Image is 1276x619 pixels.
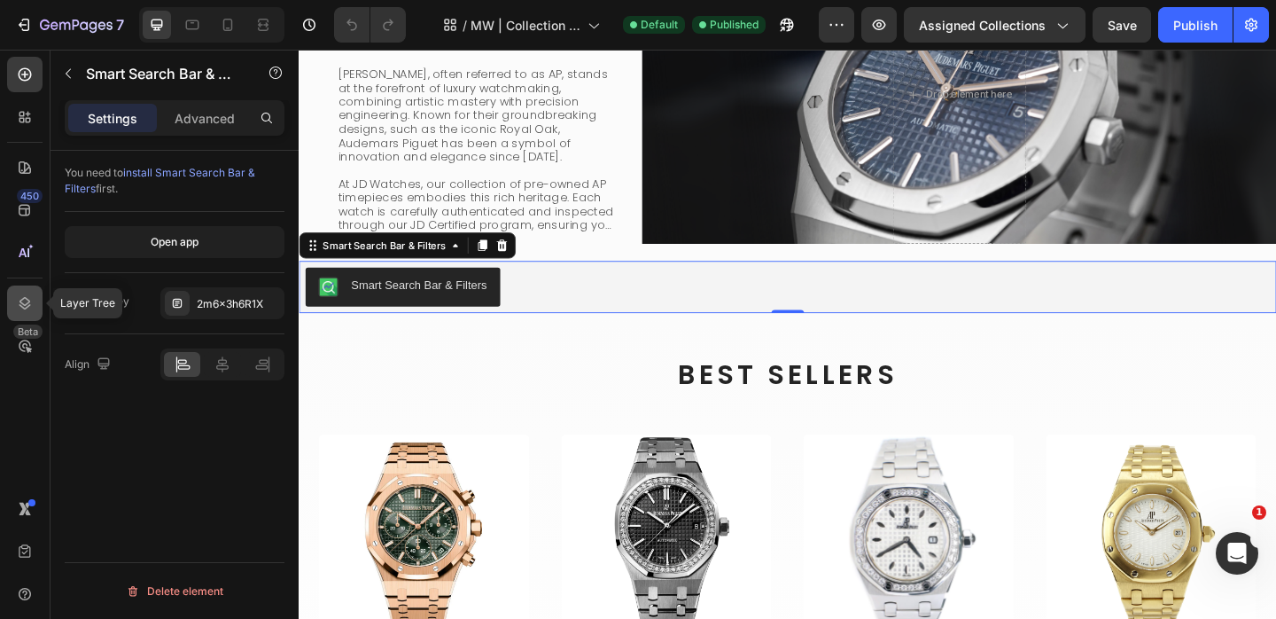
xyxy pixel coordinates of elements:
[65,294,129,309] div: Your API Key
[22,333,1041,375] h2: BEST SELLERS
[88,109,137,128] p: Settings
[919,16,1046,35] span: Assigned Collections
[65,226,284,258] button: Open app
[1252,505,1266,520] span: 1
[65,165,284,197] div: You need to first.
[463,16,467,35] span: /
[710,17,759,33] span: Published
[1108,18,1137,33] span: Save
[151,234,198,250] div: Open app
[1173,16,1218,35] div: Publish
[197,296,280,312] div: 2m6x3h6R1X
[299,50,1276,619] iframe: Design area
[17,189,43,203] div: 450
[1158,7,1233,43] button: Publish
[65,577,284,606] button: Delete element
[7,7,132,43] button: 7
[13,325,43,339] div: Beta
[116,14,124,35] p: 7
[86,63,237,84] p: Smart Search Bar & Filters
[334,7,406,43] div: Undo/Redo
[175,109,235,128] p: Advanced
[471,16,580,35] span: MW | Collection Page ([DATE])
[1216,532,1258,575] iframe: Intercom live chat
[1093,7,1151,43] button: Save
[904,7,1085,43] button: Assigned Collections
[65,166,255,195] span: install Smart Search Bar & Filters
[641,17,678,33] span: Default
[65,353,114,377] div: Align
[126,581,223,602] div: Delete element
